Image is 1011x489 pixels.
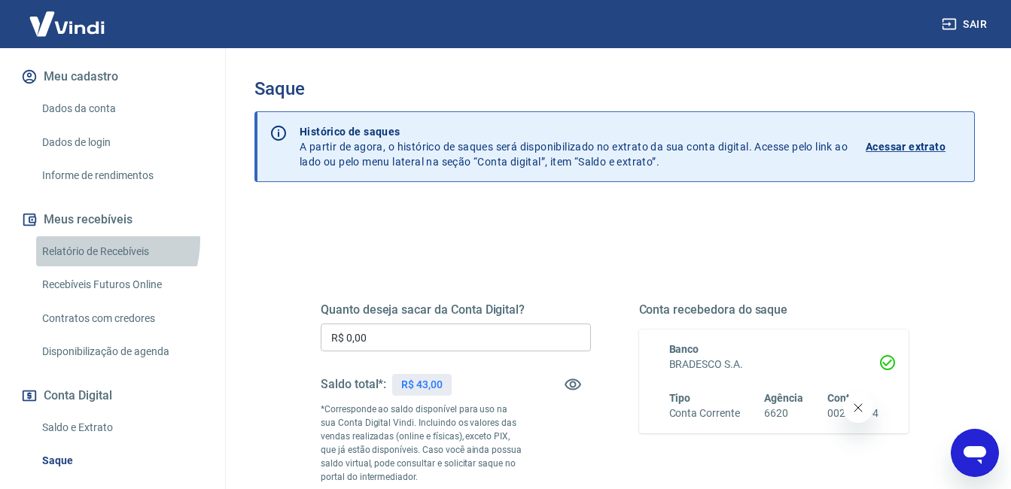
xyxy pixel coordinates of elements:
[36,303,207,334] a: Contratos com credores
[300,124,848,139] p: Histórico de saques
[951,429,999,477] iframe: Botão para abrir a janela de mensagens
[18,203,207,236] button: Meus recebíveis
[764,392,803,404] span: Agência
[669,392,691,404] span: Tipo
[36,93,207,124] a: Dados da conta
[939,11,993,38] button: Sair
[18,379,207,412] button: Conta Digital
[9,11,126,23] span: Olá! Precisa de ajuda?
[18,60,207,93] button: Meu cadastro
[321,402,523,484] p: *Corresponde ao saldo disponível para uso na sua Conta Digital Vindi. Incluindo os valores das ve...
[36,269,207,300] a: Recebíveis Futuros Online
[254,78,975,99] h3: Saque
[401,377,443,393] p: R$ 43,00
[639,302,909,317] h5: Conta recebedora do saque
[36,127,207,158] a: Dados de login
[36,412,207,443] a: Saldo e Extrato
[36,160,207,191] a: Informe de rendimentos
[18,1,116,47] img: Vindi
[321,302,591,317] h5: Quanto deseja sacar da Conta Digital?
[669,405,740,421] h6: Conta Corrente
[764,405,803,421] h6: 6620
[36,336,207,367] a: Disponibilização de agenda
[669,357,879,372] h6: BRADESCO S.A.
[36,236,207,267] a: Relatório de Recebíveis
[36,445,207,476] a: Saque
[827,392,856,404] span: Conta
[866,139,946,154] p: Acessar extrato
[843,393,873,423] iframe: Fechar mensagem
[827,405,879,421] h6: 0025346-4
[866,124,962,169] a: Acessar extrato
[321,377,386,392] h5: Saldo total*:
[669,343,699,355] span: Banco
[300,124,848,169] p: A partir de agora, o histórico de saques será disponibilizado no extrato da sua conta digital. Ac...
